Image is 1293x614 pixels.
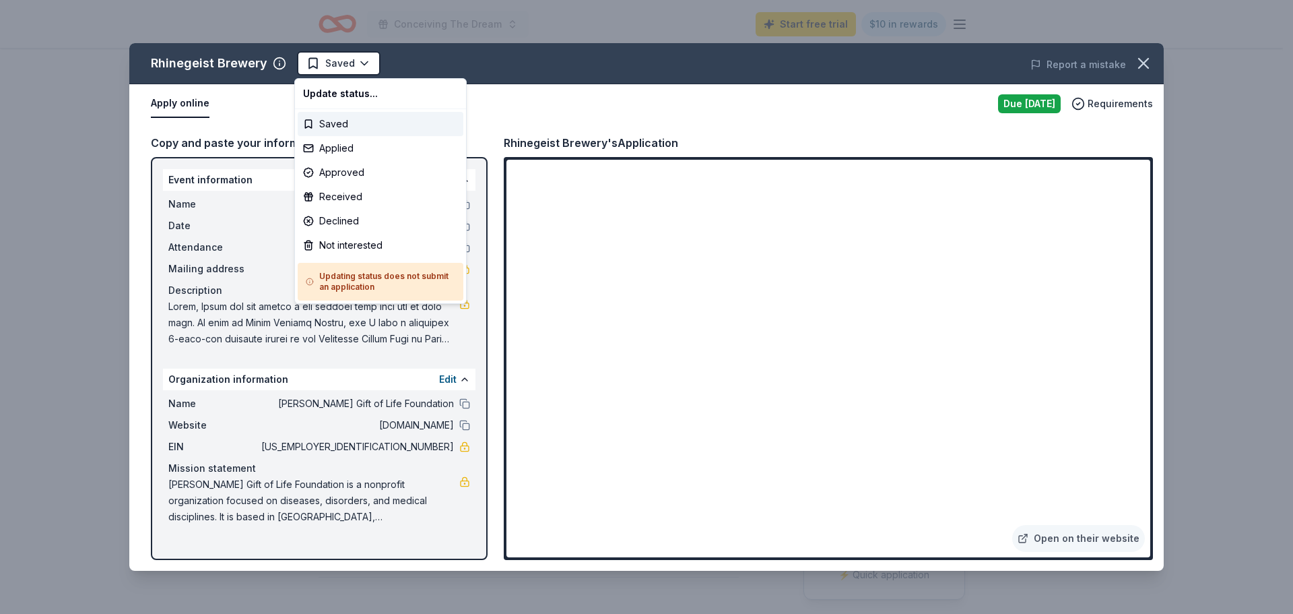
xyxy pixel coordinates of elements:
div: Declined [298,209,463,233]
div: Applied [298,136,463,160]
div: Not interested [298,233,463,257]
div: Approved [298,160,463,185]
div: Saved [298,112,463,136]
h5: Updating status does not submit an application [306,271,455,293]
div: Received [298,185,463,209]
span: Conceiving The Dream [394,16,502,32]
div: Update status... [298,82,463,106]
